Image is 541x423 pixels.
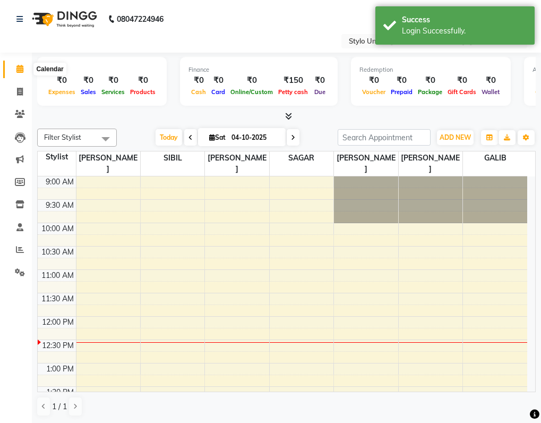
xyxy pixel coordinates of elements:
div: ₹0 [388,74,415,87]
div: 1:00 PM [44,363,76,375]
span: Services [99,88,127,96]
div: ₹150 [276,74,311,87]
div: 11:30 AM [39,293,76,304]
span: Voucher [359,88,388,96]
span: [PERSON_NAME] [205,151,269,176]
input: Search Appointment [338,129,431,146]
span: SIBIL [141,151,204,165]
div: Calendar [33,63,66,75]
div: Total [46,65,158,74]
input: 2025-10-04 [228,130,281,146]
span: Expenses [46,88,78,96]
span: Filter Stylist [44,133,81,141]
img: logo [27,4,100,34]
div: ₹0 [415,74,445,87]
span: 1 / 1 [52,401,67,412]
span: Sales [78,88,99,96]
div: ₹0 [228,74,276,87]
span: Today [156,129,182,146]
div: ₹0 [78,74,99,87]
span: Petty cash [276,88,311,96]
div: 11:00 AM [39,270,76,281]
div: ₹0 [479,74,502,87]
div: 10:30 AM [39,247,76,258]
div: 10:00 AM [39,223,76,234]
div: ₹0 [359,74,388,87]
span: Prepaid [388,88,415,96]
span: SAGAR [270,151,333,165]
div: ₹0 [127,74,158,87]
div: ₹0 [99,74,127,87]
b: 08047224946 [117,4,164,34]
div: ₹0 [445,74,479,87]
span: ADD NEW [440,133,471,141]
div: 1:30 PM [44,387,76,398]
div: Login Successfully. [402,26,527,37]
button: ADD NEW [437,130,474,145]
div: 12:30 PM [40,340,76,351]
div: ₹0 [311,74,329,87]
span: Cash [188,88,209,96]
span: Package [415,88,445,96]
span: [PERSON_NAME] [399,151,462,176]
div: 9:00 AM [44,176,76,188]
span: Wallet [479,88,502,96]
span: Gift Cards [445,88,479,96]
div: Redemption [359,65,502,74]
span: Due [312,88,328,96]
span: Online/Custom [228,88,276,96]
span: GALIB [463,151,527,165]
span: [PERSON_NAME] [76,151,140,176]
div: ₹0 [46,74,78,87]
span: Sat [207,133,228,141]
div: Success [402,14,527,26]
div: 9:30 AM [44,200,76,211]
span: [PERSON_NAME] [334,151,398,176]
span: Products [127,88,158,96]
div: Stylist [38,151,76,163]
span: Card [209,88,228,96]
div: ₹0 [188,74,209,87]
div: 12:00 PM [40,317,76,328]
div: ₹0 [209,74,228,87]
div: Finance [188,65,329,74]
